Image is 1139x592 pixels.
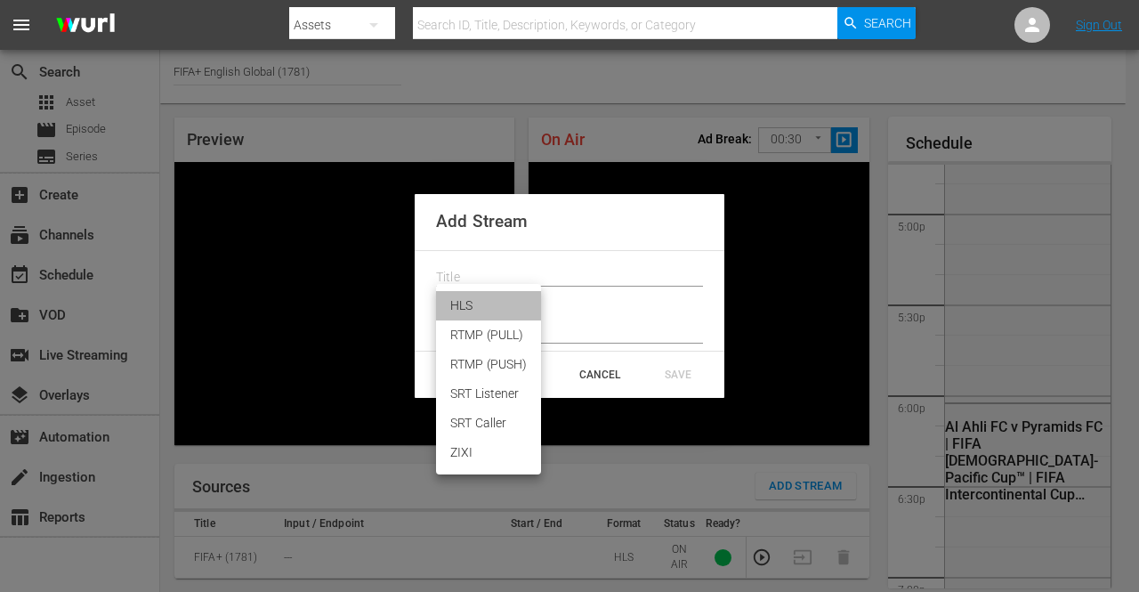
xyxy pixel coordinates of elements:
li: SRT Listener [436,379,541,409]
li: SRT Caller [436,409,541,438]
span: Search [864,7,911,39]
span: menu [11,14,32,36]
img: ans4CAIJ8jUAAAAAAAAAAAAAAAAAAAAAAAAgQb4GAAAAAAAAAAAAAAAAAAAAAAAAJMjXAAAAAAAAAAAAAAAAAAAAAAAAgAT5G... [43,4,128,46]
li: HLS [436,291,541,320]
li: RTMP (PULL) [436,320,541,350]
li: ZIXI [436,438,541,467]
li: RTMP (PUSH) [436,350,541,379]
a: Sign Out [1076,18,1122,32]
